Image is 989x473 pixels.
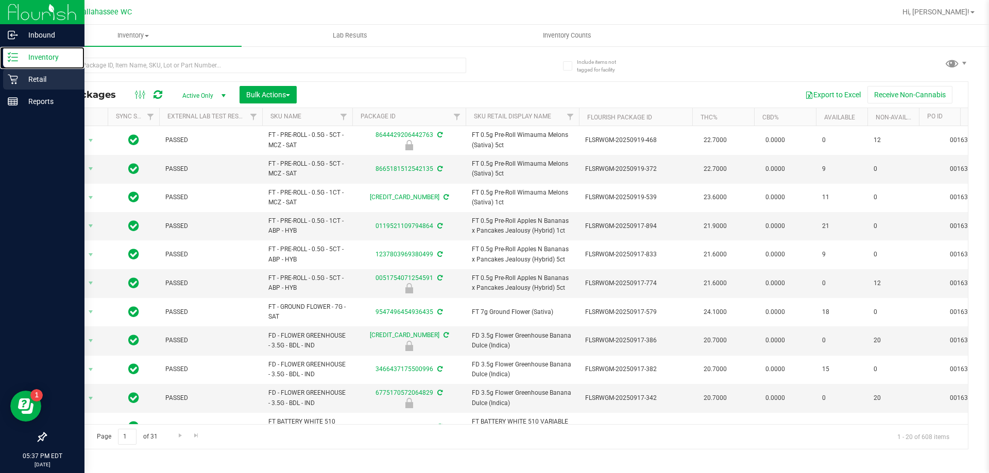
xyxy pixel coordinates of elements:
span: FT 7g Ground Flower (Sativa) [472,307,573,317]
span: FD - FLOWER GREENHOUSE - 3.5G - BDL - IND [268,331,346,351]
span: 1 - 20 of 608 items [889,429,958,444]
a: 00163501 [950,308,979,316]
a: 00163501 [950,279,979,287]
span: PASSED [165,250,256,259]
a: Filter [449,108,466,126]
span: Sync from Compliance System [436,308,442,316]
span: FD 3.5g Flower Greenhouse Banana Dulce (Indica) [472,331,573,351]
a: Inventory Counts [458,25,675,46]
span: FLSRWGM-20250917-382 [585,364,686,374]
span: 21.6000 [698,276,732,291]
span: 20 [874,336,913,345]
a: 00163497 [950,423,979,430]
span: FT 0.5g Pre-Roll Wimauma Melons (Sativa) 1ct [472,188,573,207]
inline-svg: Inventory [8,52,18,62]
a: 00163501 [950,194,979,201]
p: [DATE] [5,461,80,468]
input: Search Package ID, Item Name, SKU, Lot or Part Number... [45,58,466,73]
button: Bulk Actions [240,86,297,103]
span: 0.0000 [760,276,790,291]
a: 00163501 [950,222,979,230]
span: 0 [874,164,913,174]
a: 00163501 [950,365,979,373]
span: 0.0000 [760,162,790,177]
span: 9 [822,164,861,174]
a: 1237803969380499 [376,251,433,258]
span: 0.0000 [760,219,790,234]
span: select [84,362,97,377]
div: Newly Received [351,140,467,150]
span: All Packages [54,89,126,100]
span: FT 0.5g Pre-Roll Apples N Bananas x Pancakes Jealousy (Hybrid) 1ct [472,216,573,236]
div: Newly Received [351,398,467,408]
span: Page of 31 [88,429,166,445]
a: SKU Name [270,113,301,120]
span: FT - PRE-ROLL - 0.5G - 5CT - MCZ - SAT [268,130,346,150]
inline-svg: Reports [8,96,18,107]
span: FT - PRE-ROLL - 0.5G - 5CT - MCZ - SAT [268,159,346,179]
button: Export to Excel [798,86,867,103]
a: PO ID [927,113,943,120]
span: select [84,190,97,205]
a: 00163501 [950,251,979,258]
span: FT - PRE-ROLL - 0.5G - 5CT - ABP - HYB [268,273,346,293]
span: Sync from Compliance System [442,331,449,339]
span: 0 [874,364,913,374]
span: Sync from Compliance System [436,251,442,258]
span: In Sync [128,219,139,233]
span: Sync from Compliance System [436,389,442,396]
span: 20 [874,393,913,403]
span: Include items not tagged for facility [577,58,628,74]
span: FT 0.5g Pre-Roll Wimauma Melons (Sativa) 5ct [472,159,573,179]
span: 0.0000 [760,305,790,320]
a: 8665181512542135 [376,165,433,172]
iframe: Resource center unread badge [30,389,43,401]
span: FD - FLOWER GREENHOUSE - 3.5G - BDL - IND [268,360,346,379]
span: 22.7000 [698,162,732,177]
a: 9547496454936435 [376,308,433,316]
span: In Sync [128,391,139,405]
span: 21.9000 [698,219,732,234]
span: FT - GROUND FLOWER - 7G - SAT [268,302,346,322]
span: 20.7000 [698,333,732,348]
span: PASSED [165,364,256,374]
a: Filter [245,108,262,126]
span: PASSED [165,164,256,174]
span: FLSRWGM-20250917-386 [585,336,686,345]
a: 8644429206442763 [376,131,433,138]
a: Inventory [25,25,242,46]
span: 0 [874,422,913,432]
span: 0.0000 [760,362,790,377]
span: In Sync [128,333,139,347]
span: FT - PRE-ROLL - 0.5G - 5CT - ABP - HYB [268,244,346,264]
span: PASSED [165,278,256,288]
span: 0.0000 [760,133,790,148]
a: Go to the last page [189,429,204,443]
span: FLSRWGM-20250919-468 [585,135,686,145]
a: 0051754071254591 [376,274,433,282]
p: Retail [18,73,80,85]
a: 6775170572064829 [376,389,433,396]
span: Lab Results [319,31,381,40]
span: 11 [822,192,861,202]
span: 20.7000 [698,391,732,406]
span: Hi, [PERSON_NAME]! [902,8,969,16]
span: 0 [874,250,913,259]
span: In Sync [128,419,139,434]
span: In Sync [128,276,139,290]
span: select [84,248,97,262]
span: PASSED [165,336,256,345]
span: FLSRWGM-20250917-833 [585,250,686,259]
p: Inbound [18,29,80,41]
span: Bulk Actions [246,91,290,99]
a: Available [824,114,855,121]
span: Sync from Compliance System [436,365,442,373]
span: FT - PRE-ROLL - 0.5G - 1CT - ABP - HYB [268,216,346,236]
span: FT BATTERY WHITE 510 VARIABLE POWER [268,417,346,436]
a: Go to the next page [173,429,187,443]
span: select [84,133,97,148]
span: 1 [822,422,861,432]
span: 15 [822,364,861,374]
a: 00163501 [950,394,979,401]
span: FD 3.5g Flower Greenhouse Banana Dulce (Indica) [472,360,573,379]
